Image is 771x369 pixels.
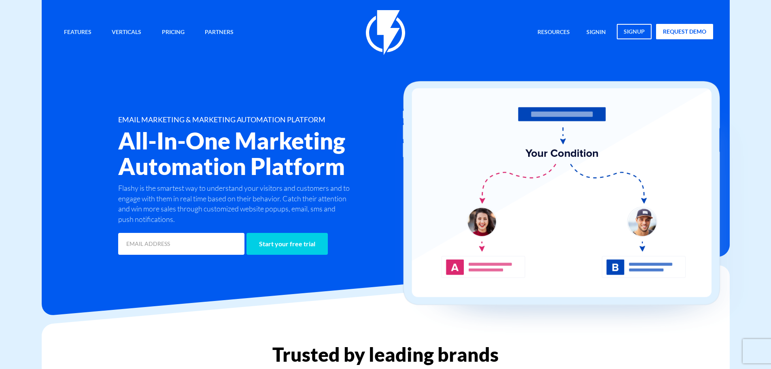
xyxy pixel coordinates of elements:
h1: EMAIL MARKETING & MARKETING AUTOMATION PLATFORM [118,116,434,124]
h2: Trusted by leading brands [42,344,730,365]
h2: All-In-One Marketing Automation Platform [118,128,434,179]
a: Pricing [156,24,191,41]
a: Resources [531,24,576,41]
a: Verticals [106,24,147,41]
a: Partners [199,24,240,41]
a: Features [58,24,98,41]
input: Start your free trial [246,233,328,255]
p: Flashy is the smartest way to understand your visitors and customers and to engage with them in r... [118,183,352,225]
input: EMAIL ADDRESS [118,233,244,255]
a: request demo [656,24,713,39]
a: signup [617,24,652,39]
a: signin [580,24,612,41]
